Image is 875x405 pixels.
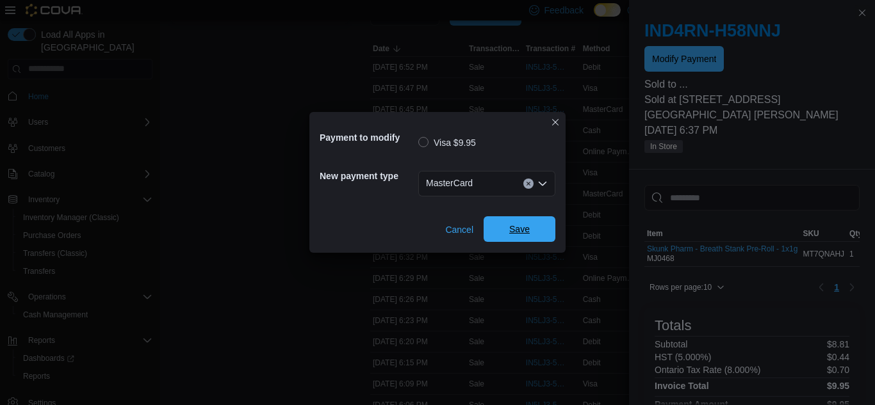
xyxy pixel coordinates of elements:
[548,115,563,130] button: Closes this modal window
[484,216,555,242] button: Save
[320,163,416,189] h5: New payment type
[537,179,548,189] button: Open list of options
[440,217,478,242] button: Cancel
[445,223,473,236] span: Cancel
[509,223,530,235] span: Save
[478,176,479,191] input: Accessible screen reader label
[418,135,476,150] label: Visa $9.95
[523,179,534,189] button: Clear input
[320,125,416,150] h5: Payment to modify
[426,175,473,191] span: MasterCard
